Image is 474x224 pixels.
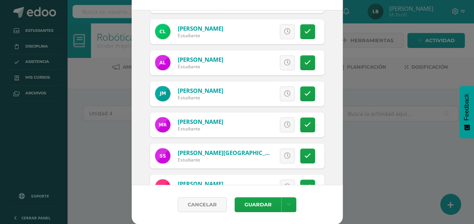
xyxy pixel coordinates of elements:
[155,55,170,70] img: 49a4d7ef16dbdd998c285e1e5a037ff1.png
[155,117,170,132] img: 8e82310e7fe84808df66f3d58ae97dbe.png
[155,148,170,163] img: 152ffb99722a8e4225f3d78f1ae5954b.png
[178,197,227,212] a: Cancelar
[155,24,170,39] img: b7b17dfb526b0d7e4ade91ea7492fcf4.png
[178,63,223,70] div: Estudiante
[178,87,223,94] a: [PERSON_NAME]
[155,86,170,101] img: d0ee43f6d02b8bd97ceb87cfbce5baa1.png
[178,118,223,125] a: [PERSON_NAME]
[178,32,223,39] div: Estudiante
[178,149,282,156] a: [PERSON_NAME][GEOGRAPHIC_DATA]
[178,156,270,163] div: Estudiante
[178,125,223,132] div: Estudiante
[178,94,223,101] div: Estudiante
[459,86,474,138] button: Feedback - Mostrar encuesta
[178,56,223,63] a: [PERSON_NAME]
[463,94,470,120] span: Feedback
[178,180,223,188] a: [PERSON_NAME]
[155,179,170,194] img: 9b8a9359a0f3ed877fa9dec65e483884.png
[235,197,281,212] button: Guardar
[178,25,223,32] a: [PERSON_NAME]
